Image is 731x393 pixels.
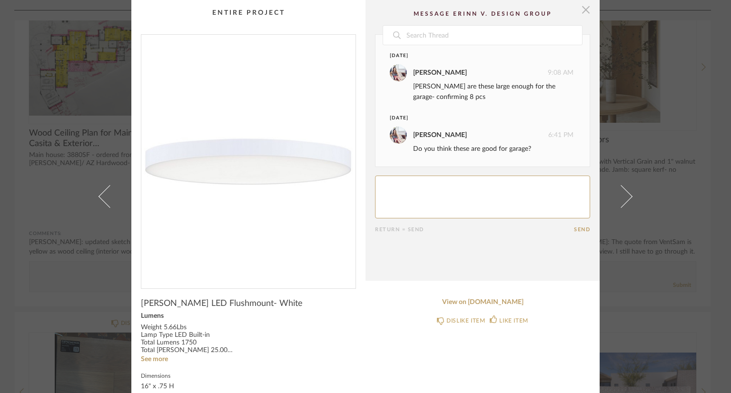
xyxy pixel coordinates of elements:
div: 0 [141,35,356,281]
div: Weight 5.66Lbs Lamp Type LED Built-in Total Lumens 1750 Total [PERSON_NAME] 25.00 Volts 120 Color... [141,324,356,354]
div: [DATE] [390,115,556,122]
div: DISLIKE ITEM [446,316,485,325]
img: Erinn Valencich [390,64,407,81]
img: Erinn Valencich [390,127,407,144]
div: [PERSON_NAME] [413,130,467,140]
button: Send [574,226,590,233]
div: [PERSON_NAME] are these large enough for the garage- confirming 8 pcs [413,81,573,102]
a: View on [DOMAIN_NAME] [375,298,590,306]
div: Lumens [141,313,356,320]
div: LIKE ITEM [499,316,528,325]
div: Return = Send [375,226,574,233]
span: [PERSON_NAME] LED Flushmount- White [141,298,303,309]
img: 4303c9b2-b804-4d04-8515-bb08fd35f606_1000x1000.jpg [141,35,356,281]
div: 6:41 PM [390,127,573,144]
input: Search Thread [405,26,582,45]
a: See more [141,356,168,363]
div: 9:08 AM [390,64,573,81]
div: [DATE] [390,52,556,59]
div: [PERSON_NAME] [413,68,467,78]
div: Do you think these are good for garage? [413,144,573,154]
div: 16" x .75 H [141,383,174,391]
label: Dimensions [141,372,174,379]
